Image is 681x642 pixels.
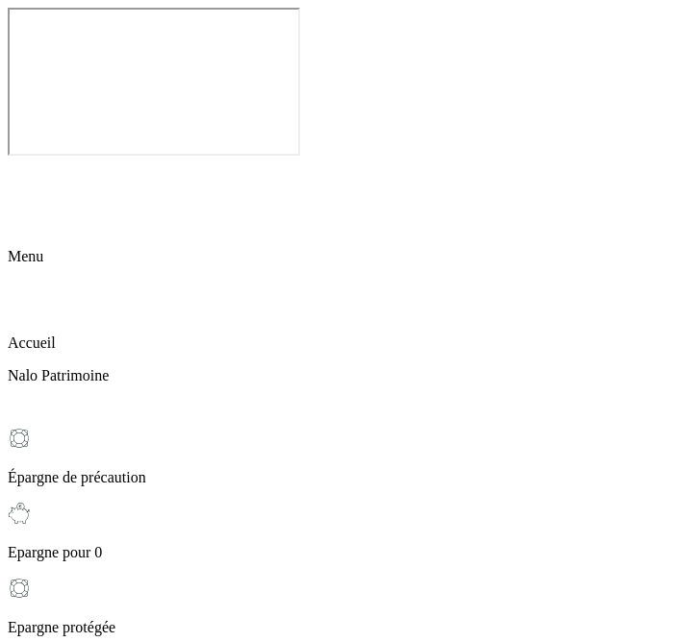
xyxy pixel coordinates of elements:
p: Epargne pour 0 [8,544,673,561]
div: Epargne protégée [8,577,673,636]
div: Epargne pour 0 [8,502,673,561]
p: Accueil [8,334,673,352]
div: Accueil [8,292,673,352]
div: Épargne de précaution [8,427,673,486]
span: Menu [8,248,43,264]
p: Épargne de précaution [8,469,673,486]
p: Nalo Patrimoine [8,367,673,384]
p: Epargne protégée [8,619,673,636]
